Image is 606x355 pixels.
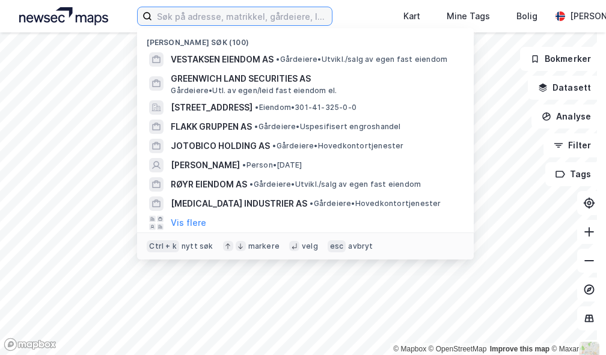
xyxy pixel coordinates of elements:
[528,76,601,100] button: Datasett
[171,216,206,230] button: Vis flere
[393,345,426,353] a: Mapbox
[276,55,447,64] span: Gårdeiere • Utvikl./salg av egen fast eiendom
[403,9,420,23] div: Kart
[302,241,318,251] div: velg
[182,241,213,251] div: nytt søk
[545,162,601,186] button: Tags
[543,133,601,157] button: Filter
[171,52,274,67] span: VESTAKSEN EIENDOM AS
[4,338,57,351] a: Mapbox homepage
[171,196,307,211] span: [MEDICAL_DATA] INDUSTRIER AS
[254,122,258,131] span: •
[310,199,441,208] span: Gårdeiere • Hovedkontortjenester
[429,345,487,353] a: OpenStreetMap
[19,7,108,25] img: logo.a4113a55bc3d86da70a041830d287a7e.svg
[546,297,606,355] iframe: Chat Widget
[310,199,313,208] span: •
[249,180,253,189] span: •
[328,240,346,252] div: esc
[242,160,246,169] span: •
[171,158,240,172] span: [PERSON_NAME]
[254,122,400,132] span: Gårdeiere • Uspesifisert engroshandel
[249,180,421,189] span: Gårdeiere • Utvikl./salg av egen fast eiendom
[171,100,252,115] span: [STREET_ADDRESS]
[171,177,247,192] span: RØYR EIENDOM AS
[531,105,601,129] button: Analyse
[255,103,357,112] span: Eiendom • 301-41-325-0-0
[171,86,337,96] span: Gårdeiere • Utl. av egen/leid fast eiendom el.
[546,297,606,355] div: Kontrollprogram for chat
[242,160,302,170] span: Person • [DATE]
[276,55,280,64] span: •
[171,139,270,153] span: JOTOBICO HOLDING AS
[348,241,373,251] div: avbryt
[248,241,280,251] div: markere
[272,141,403,151] span: Gårdeiere • Hovedkontortjenester
[137,28,474,50] div: [PERSON_NAME] søk (100)
[447,9,490,23] div: Mine Tags
[516,9,537,23] div: Bolig
[255,103,259,112] span: •
[147,240,179,252] div: Ctrl + k
[152,7,332,25] input: Søk på adresse, matrikkel, gårdeiere, leietakere eller personer
[272,141,276,150] span: •
[171,71,459,86] span: GREENWICH LAND SECURITIES AS
[520,47,601,71] button: Bokmerker
[490,345,549,353] a: Improve this map
[171,120,252,134] span: FLAKK GRUPPEN AS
